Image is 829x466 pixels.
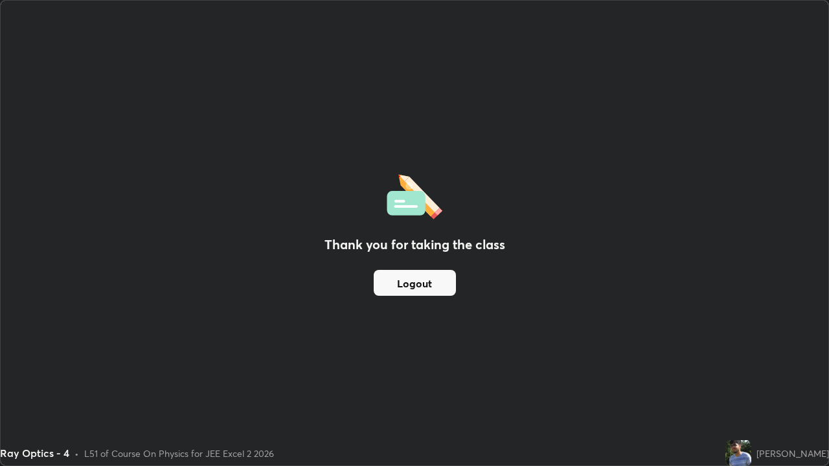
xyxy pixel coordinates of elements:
[374,270,456,296] button: Logout
[84,447,274,460] div: L51 of Course On Physics for JEE Excel 2 2026
[74,447,79,460] div: •
[756,447,829,460] div: [PERSON_NAME]
[387,170,442,219] img: offlineFeedback.1438e8b3.svg
[725,440,751,466] img: c9c2625264e04309a598a922e55f7e3d.jpg
[324,235,505,254] h2: Thank you for taking the class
